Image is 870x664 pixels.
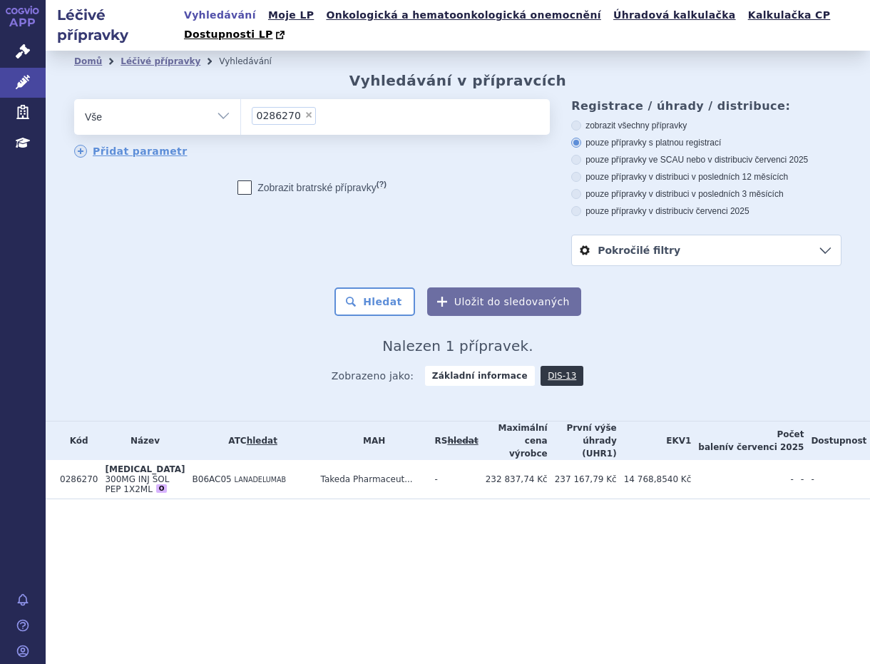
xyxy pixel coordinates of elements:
td: Takeda Pharmaceut... [314,460,428,499]
span: × [304,111,313,119]
th: Dostupnost [804,422,866,460]
span: v červenci 2025 [728,442,804,452]
td: - [804,460,866,499]
h2: Vyhledávání v přípravcích [349,72,567,89]
label: pouze přípravky s platnou registrací [571,137,841,148]
button: Hledat [334,287,415,316]
th: Název [98,422,185,460]
a: Domů [74,56,102,66]
strong: Základní informace [425,366,535,386]
button: Uložit do sledovaných [427,287,581,316]
h3: Registrace / úhrady / distribuce: [571,99,841,113]
a: vyhledávání neobsahuje žádnou platnou referenční skupinu [447,436,478,446]
a: Přidat parametr [74,145,188,158]
a: Dostupnosti LP [180,25,292,45]
a: hledat [247,436,277,446]
span: v červenci 2025 [748,155,808,165]
td: 232 837,74 Kč [478,460,548,499]
li: Vyhledávání [219,51,290,72]
td: - [428,460,478,499]
del: hledat [447,436,478,446]
td: - [794,460,804,499]
h2: Léčivé přípravky [46,5,180,45]
a: Moje LP [264,6,318,25]
a: Onkologická a hematoonkologická onemocnění [322,6,605,25]
abbr: (?) [377,180,387,189]
th: EKV1 [617,422,692,460]
label: pouze přípravky v distribuci v posledních 12 měsících [571,171,841,183]
th: Počet balení [691,422,804,460]
td: - [691,460,793,499]
input: 0286270 [320,106,328,124]
th: RS [428,422,478,460]
div: O [156,484,168,493]
th: Maximální cena výrobce [478,422,548,460]
label: pouze přípravky v distribuci v posledních 3 měsících [571,188,841,200]
span: 0286270 [256,111,300,121]
span: 300MG INJ SOL PEP 1X2ML [105,474,169,494]
a: Úhradová kalkulačka [609,6,740,25]
span: v červenci 2025 [690,206,749,216]
td: 237 167,79 Kč [548,460,617,499]
span: Nalezen 1 přípravek. [382,337,533,354]
a: Vyhledávání [180,6,260,25]
a: Kalkulačka CP [744,6,835,25]
a: DIS-13 [541,366,583,386]
label: zobrazit všechny přípravky [571,120,841,131]
td: 0286270 [53,460,98,499]
th: Kód [53,422,98,460]
label: pouze přípravky ve SCAU nebo v distribuci [571,154,841,165]
span: Zobrazeno jako: [332,366,414,386]
label: pouze přípravky v distribuci [571,205,841,217]
th: První výše úhrady (UHR1) [548,422,617,460]
a: Léčivé přípravky [121,56,200,66]
span: [MEDICAL_DATA] [105,464,185,474]
a: Pokročilé filtry [572,235,841,265]
td: 14 768,8540 Kč [617,460,692,499]
th: MAH [314,422,428,460]
span: LANADELUMAB [235,476,287,484]
span: Dostupnosti LP [184,29,273,40]
label: Zobrazit bratrské přípravky [237,180,387,195]
span: B06AC05 [193,474,232,484]
th: ATC [185,422,314,460]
